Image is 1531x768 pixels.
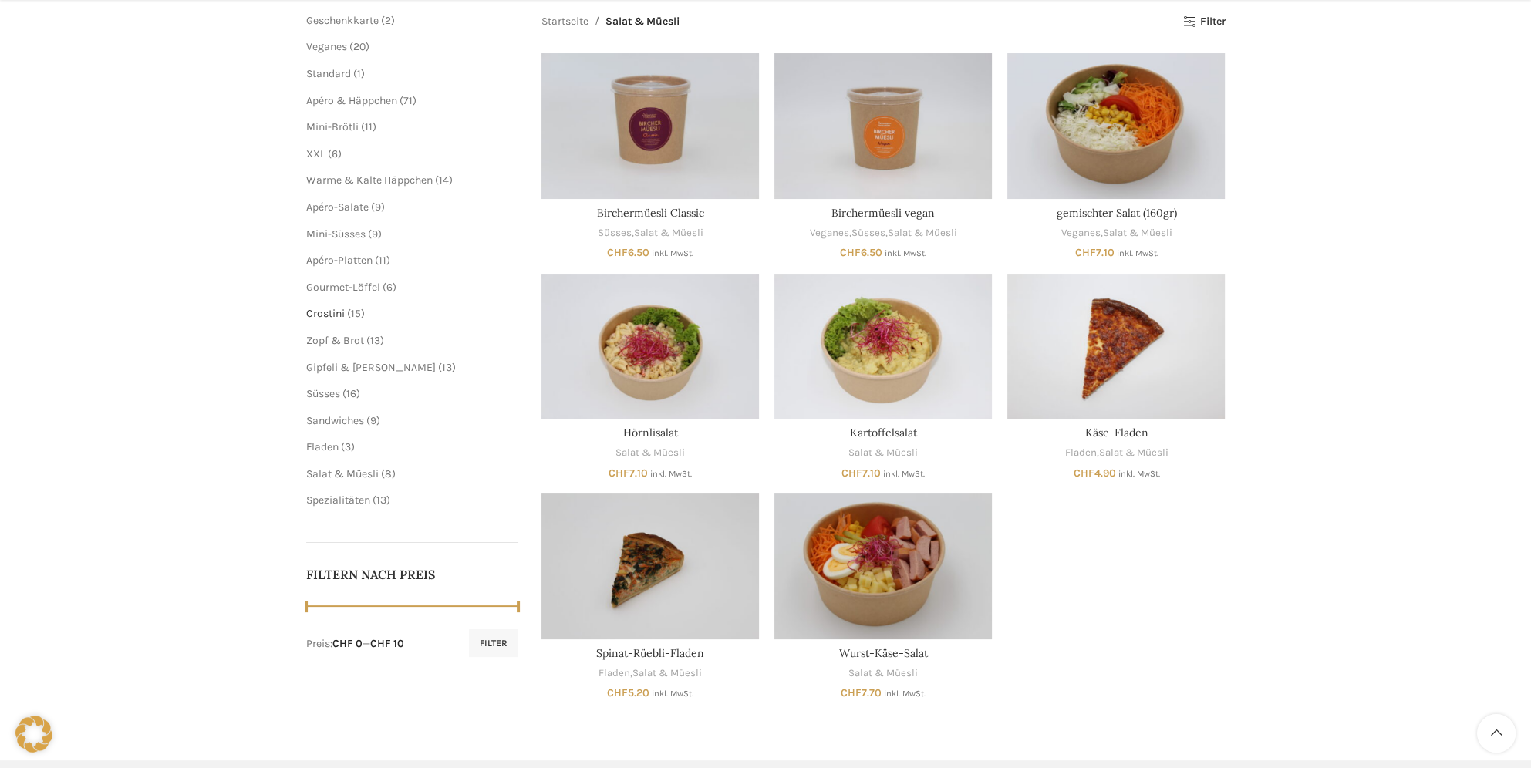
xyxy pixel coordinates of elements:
[607,686,649,699] bdi: 5.20
[541,274,759,419] a: Hörnlisalat
[1182,15,1225,29] a: Filter
[1074,246,1095,259] span: CHF
[386,281,393,294] span: 6
[541,666,759,681] div: ,
[652,689,693,699] small: inkl. MwSt.
[357,67,361,80] span: 1
[888,226,957,241] a: Salat & Müesli
[650,469,692,479] small: inkl. MwSt.
[306,120,359,133] a: Mini-Brötli
[306,200,369,214] a: Apéro-Salate
[306,334,364,347] a: Zopf & Brot
[841,467,862,480] span: CHF
[841,686,882,699] bdi: 7.70
[839,646,928,660] a: Wurst-Käse-Salat
[850,426,917,440] a: Kartoffelsalat
[346,387,356,400] span: 16
[774,53,992,198] a: Birchermüesli vegan
[306,254,373,267] span: Apéro-Platten
[541,493,759,638] a: Spinat-Rüebli-Fladen
[774,274,992,419] a: Kartoffelsalat
[596,646,704,660] a: Spinat-Rüebli-Fladen
[541,13,588,30] a: Startseite
[1007,274,1225,419] a: Käse-Fladen
[385,467,392,480] span: 8
[306,307,345,320] a: Crostini
[1074,246,1114,259] bdi: 7.10
[370,637,404,650] span: CHF 10
[1477,714,1516,753] a: Scroll to top button
[831,206,935,220] a: Birchermüesli vegan
[634,226,703,241] a: Salat & Müesli
[372,227,378,241] span: 9
[884,689,926,699] small: inkl. MwSt.
[1061,226,1100,241] a: Veganes
[306,440,339,453] a: Fladen
[598,226,632,241] a: Süsses
[365,120,373,133] span: 11
[332,637,363,650] span: CHF 0
[306,636,404,652] div: Preis: —
[376,493,386,507] span: 13
[841,686,862,699] span: CHF
[306,281,380,294] a: Gourmet-Löffel
[1102,226,1172,241] a: Salat & Müesli
[607,686,628,699] span: CHF
[1073,467,1115,480] bdi: 4.90
[1007,446,1225,460] div: ,
[403,94,413,107] span: 71
[306,94,397,107] span: Apéro & Häppchen
[306,414,364,427] a: Sandwiches
[306,173,433,187] a: Warme & Kalte Häppchen
[332,147,338,160] span: 6
[623,426,678,440] a: Hörnlisalat
[541,53,759,198] a: Birchermüesli Classic
[306,566,519,583] h5: Filtern nach Preis
[609,467,629,480] span: CHF
[306,387,340,400] a: Süsses
[469,629,518,657] button: Filter
[597,206,704,220] a: Birchermüesli Classic
[306,361,436,374] a: Gipfeli & [PERSON_NAME]
[306,227,366,241] a: Mini-Süsses
[306,147,325,160] span: XXL
[848,666,918,681] a: Salat & Müesli
[353,40,366,53] span: 20
[1098,446,1168,460] a: Salat & Müesli
[1118,469,1159,479] small: inkl. MwSt.
[345,440,351,453] span: 3
[306,67,351,80] a: Standard
[607,246,628,259] span: CHF
[615,446,685,460] a: Salat & Müesli
[1116,248,1158,258] small: inkl. MwSt.
[541,226,759,241] div: ,
[351,307,361,320] span: 15
[379,254,386,267] span: 11
[1007,226,1225,241] div: ,
[541,13,680,30] nav: Breadcrumb
[375,200,381,214] span: 9
[306,467,379,480] a: Salat & Müesli
[439,173,449,187] span: 14
[1007,53,1225,198] a: gemischter Salat (160gr)
[306,493,370,507] a: Spezialitäten
[370,334,380,347] span: 13
[851,226,885,241] a: Süsses
[885,248,926,258] small: inkl. MwSt.
[1084,426,1148,440] a: Käse-Fladen
[607,246,649,259] bdi: 6.50
[609,467,648,480] bdi: 7.10
[632,666,702,681] a: Salat & Müesli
